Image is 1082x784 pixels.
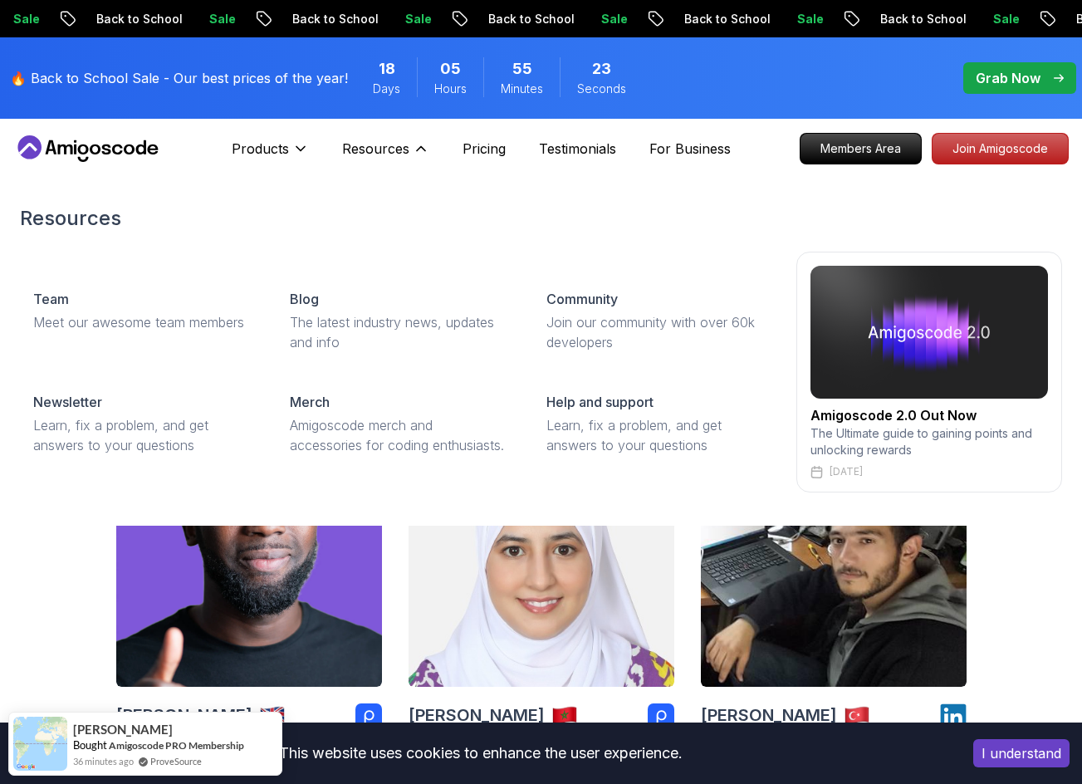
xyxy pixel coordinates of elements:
[976,68,1040,88] p: Grab Now
[10,68,348,88] p: 🔥 Back to School Sale - Our best prices of the year!
[434,81,467,97] span: Hours
[13,717,67,771] img: provesource social proof notification image
[277,276,520,365] a: BlogThe latest industry news, updates and info
[290,392,330,412] p: Merch
[512,57,532,81] span: 55 Minutes
[546,392,654,412] p: Help and support
[12,735,948,772] div: This website uses cookies to enhance the user experience.
[20,379,263,468] a: NewsletterLearn, fix a problem, and get answers to your questions
[592,57,611,81] span: 23 Seconds
[73,723,173,737] span: [PERSON_NAME]
[290,415,507,455] p: Amigoscode merch and accessories for coding enthusiasts.
[577,81,626,97] span: Seconds
[463,139,506,159] a: Pricing
[533,276,776,365] a: CommunityJoin our community with over 60k developers
[701,421,967,760] a: Ömer Fadil_team[PERSON_NAME]team member countryCommunity Lead
[232,139,289,159] p: Products
[390,11,443,27] p: Sale
[290,312,507,352] p: The latest industry news, updates and info
[81,11,194,27] p: Back to School
[865,11,978,27] p: Back to School
[546,312,763,352] p: Join our community with over 60k developers
[810,425,1048,458] p: The Ultimate guide to gaining points and unlocking rewards
[800,134,921,164] p: Members Area
[73,754,134,768] span: 36 minutes ago
[701,421,967,687] img: Ömer Fadil_team
[116,421,382,760] a: Nelson Djalo_team[PERSON_NAME]team member countryFounder & CEO
[33,312,250,332] p: Meet our awesome team members
[33,289,69,309] p: Team
[440,57,461,81] span: 5 Hours
[932,133,1069,164] a: Join Amigoscode
[259,702,286,728] img: team member country
[409,421,674,687] img: Chaimaa Safi_team
[33,392,102,412] p: Newsletter
[277,379,520,468] a: MerchAmigoscode merch and accessories for coding enthusiasts.
[194,11,247,27] p: Sale
[649,139,731,159] a: For Business
[116,421,382,687] img: Nelson Djalo_team
[546,415,763,455] p: Learn, fix a problem, and get answers to your questions
[342,139,429,172] button: Resources
[109,739,244,752] a: Amigoscode PRO Membership
[782,11,835,27] p: Sale
[800,133,922,164] a: Members Area
[551,702,578,728] img: team member country
[978,11,1031,27] p: Sale
[669,11,782,27] p: Back to School
[501,81,543,97] span: Minutes
[277,11,390,27] p: Back to School
[150,754,202,768] a: ProveSource
[20,276,263,345] a: TeamMeet our awesome team members
[342,139,409,159] p: Resources
[586,11,639,27] p: Sale
[973,739,1070,767] button: Accept cookies
[546,289,618,309] p: Community
[533,379,776,468] a: Help and supportLearn, fix a problem, and get answers to your questions
[33,415,250,455] p: Learn, fix a problem, and get answers to your questions
[844,702,870,728] img: team member country
[933,134,1068,164] p: Join Amigoscode
[373,81,400,97] span: Days
[20,205,1062,232] h2: Resources
[810,266,1048,399] img: amigoscode 2.0
[409,421,674,760] a: Chaimaa Safi_team[PERSON_NAME]team member countryFrontend Engineer
[701,703,837,727] h3: [PERSON_NAME]
[830,465,863,478] p: [DATE]
[539,139,616,159] a: Testimonials
[810,405,1048,425] h2: Amigoscode 2.0 Out Now
[409,703,545,727] h3: [PERSON_NAME]
[473,11,586,27] p: Back to School
[116,703,252,727] h3: [PERSON_NAME]
[232,139,309,172] button: Products
[290,289,319,309] p: Blog
[73,738,107,752] span: Bought
[796,252,1062,492] a: amigoscode 2.0Amigoscode 2.0 Out NowThe Ultimate guide to gaining points and unlocking rewards[DATE]
[379,57,395,81] span: 18 Days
